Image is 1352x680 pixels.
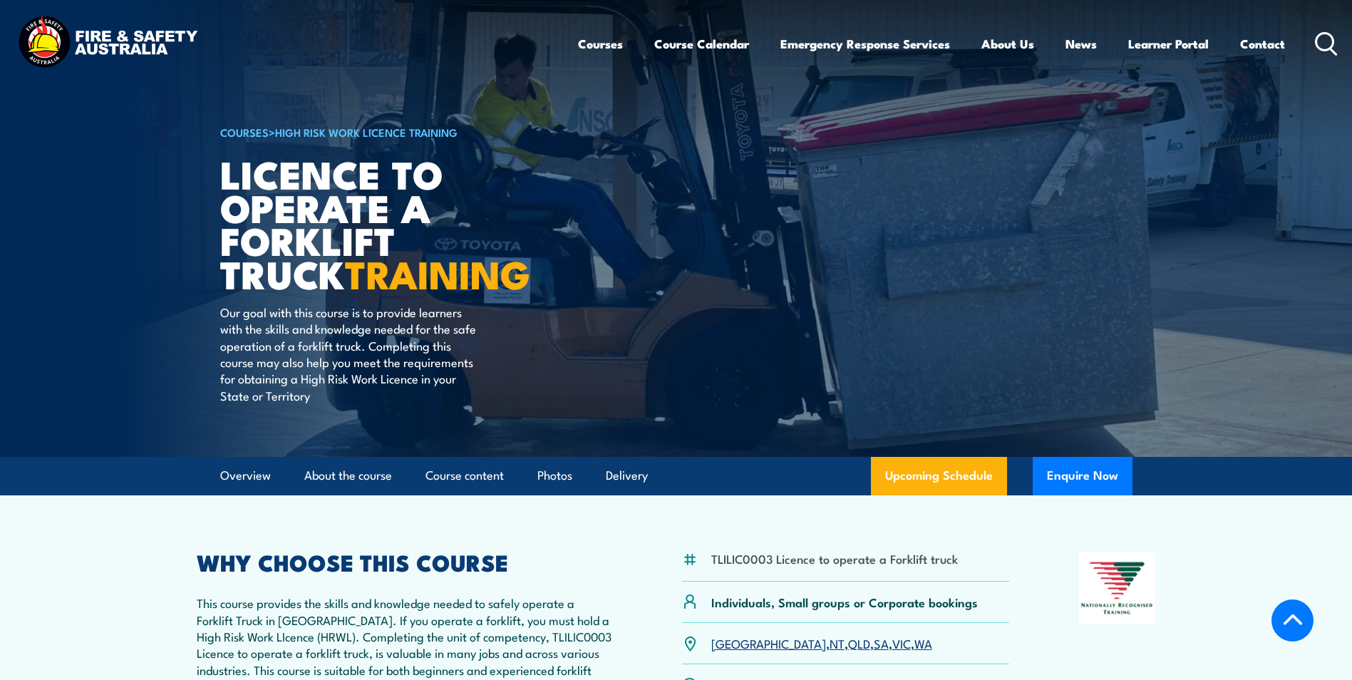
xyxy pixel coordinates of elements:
a: High Risk Work Licence Training [275,124,458,140]
a: Upcoming Schedule [871,457,1007,495]
a: Photos [537,457,572,495]
a: Course content [425,457,504,495]
a: Overview [220,457,271,495]
a: [GEOGRAPHIC_DATA] [711,634,826,651]
a: Learner Portal [1128,25,1209,63]
a: Courses [578,25,623,63]
li: TLILIC0003 Licence to operate a Forklift truck [711,550,958,567]
a: About Us [981,25,1034,63]
h6: > [220,123,572,140]
a: News [1065,25,1097,63]
p: Our goal with this course is to provide learners with the skills and knowledge needed for the saf... [220,304,480,403]
a: Delivery [606,457,648,495]
a: Emergency Response Services [780,25,950,63]
a: COURSES [220,124,269,140]
h2: WHY CHOOSE THIS COURSE [197,552,613,572]
p: Individuals, Small groups or Corporate bookings [711,594,978,610]
h1: Licence to operate a forklift truck [220,157,572,290]
a: Course Calendar [654,25,749,63]
button: Enquire Now [1033,457,1132,495]
a: About the course [304,457,392,495]
a: WA [914,634,932,651]
a: NT [830,634,845,651]
a: VIC [892,634,911,651]
p: , , , , , [711,635,932,651]
a: Contact [1240,25,1285,63]
a: SA [874,634,889,651]
img: Nationally Recognised Training logo. [1079,552,1156,624]
a: QLD [848,634,870,651]
strong: TRAINING [345,243,530,302]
